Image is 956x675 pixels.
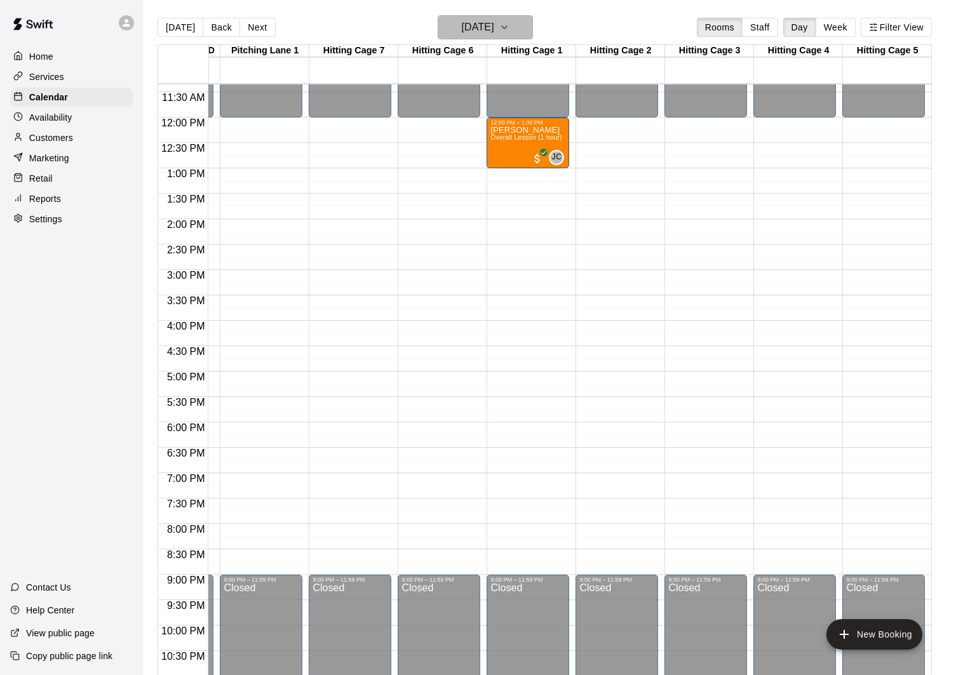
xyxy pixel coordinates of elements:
[164,295,208,306] span: 3:30 PM
[309,45,398,57] div: Hitting Cage 7
[29,131,73,144] p: Customers
[158,625,208,636] span: 10:00 PM
[10,210,133,229] a: Settings
[164,219,208,230] span: 2:00 PM
[826,619,922,650] button: add
[26,581,71,594] p: Contact Us
[462,18,494,36] h6: [DATE]
[29,172,53,185] p: Retail
[816,18,856,37] button: Week
[783,18,816,37] button: Day
[846,577,921,583] div: 9:00 PM – 11:59 PM
[158,651,208,662] span: 10:30 PM
[164,397,208,408] span: 5:30 PM
[164,244,208,255] span: 2:30 PM
[164,321,208,331] span: 4:00 PM
[843,45,932,57] div: Hitting Cage 5
[29,192,61,205] p: Reports
[26,604,74,617] p: Help Center
[220,45,309,57] div: Pitching Lane 1
[29,50,53,63] p: Home
[10,67,133,86] a: Services
[164,346,208,357] span: 4:30 PM
[164,575,208,585] span: 9:00 PM
[158,117,208,128] span: 12:00 PM
[401,577,476,583] div: 9:00 PM – 11:59 PM
[164,600,208,611] span: 9:30 PM
[398,45,487,57] div: Hitting Cage 6
[754,45,843,57] div: Hitting Cage 4
[490,134,562,141] span: Overall Lesson (1 hour)
[579,577,654,583] div: 9:00 PM – 11:59 PM
[313,577,387,583] div: 9:00 PM – 11:59 PM
[26,650,112,662] p: Copy public page link
[10,189,133,208] a: Reports
[10,128,133,147] a: Customers
[10,88,133,107] a: Calendar
[549,150,564,165] div: Jaiden Cioffi
[10,108,133,127] a: Availability
[487,45,576,57] div: Hitting Cage 1
[159,92,208,103] span: 11:30 AM
[164,448,208,458] span: 6:30 PM
[861,18,932,37] button: Filter View
[531,152,544,165] span: All customers have paid
[697,18,743,37] button: Rooms
[438,15,533,39] button: [DATE]
[164,168,208,179] span: 1:00 PM
[164,524,208,535] span: 8:00 PM
[239,18,275,37] button: Next
[487,117,569,168] div: 12:00 PM – 1:00 PM: Haruma Kurokawa
[164,371,208,382] span: 5:00 PM
[224,577,299,583] div: 9:00 PM – 11:59 PM
[29,152,69,164] p: Marketing
[552,151,562,164] span: JC
[490,119,565,126] div: 12:00 PM – 1:00 PM
[164,270,208,281] span: 3:00 PM
[29,70,64,83] p: Services
[29,91,68,104] p: Calendar
[26,627,95,639] p: View public page
[164,422,208,433] span: 6:00 PM
[757,577,832,583] div: 9:00 PM – 11:59 PM
[554,150,564,165] span: Jaiden Cioffi
[10,169,133,188] a: Retail
[158,143,208,154] span: 12:30 PM
[164,194,208,204] span: 1:30 PM
[29,111,72,124] p: Availability
[10,47,133,66] a: Home
[10,149,133,168] a: Marketing
[164,473,208,484] span: 7:00 PM
[164,549,208,560] span: 8:30 PM
[742,18,778,37] button: Staff
[490,577,565,583] div: 9:00 PM – 11:59 PM
[203,18,240,37] button: Back
[158,18,203,37] button: [DATE]
[164,498,208,509] span: 7:30 PM
[665,45,754,57] div: Hitting Cage 3
[29,213,62,225] p: Settings
[576,45,665,57] div: Hitting Cage 2
[668,577,743,583] div: 9:00 PM – 11:59 PM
